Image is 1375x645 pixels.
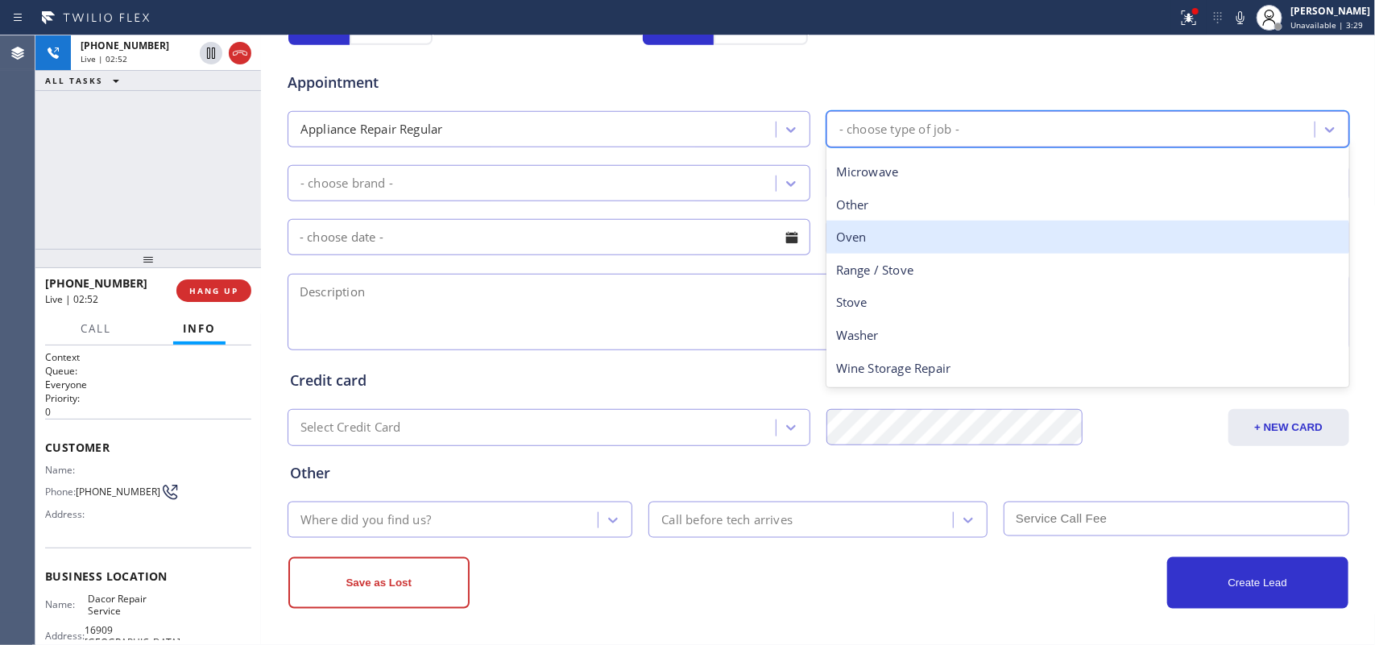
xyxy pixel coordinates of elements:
div: Select Credit Card [300,419,401,437]
div: Call before tech arrives [661,511,793,529]
div: Appliance Repair Regular [300,120,443,139]
span: Customer [45,440,251,455]
div: Oven [826,221,1349,254]
button: Info [173,313,226,345]
button: ALL TASKS [35,71,135,90]
span: [PHONE_NUMBER] [45,275,147,291]
div: Credit card [290,370,1347,391]
input: Service Call Fee [1004,502,1349,536]
span: Address: [45,508,88,520]
h1: Context [45,350,251,364]
span: Info [183,321,216,336]
div: Where did you find us? [300,511,431,529]
span: Call [81,321,111,336]
div: Stove [826,286,1349,319]
div: Other [826,188,1349,221]
span: Business location [45,569,251,584]
span: [PHONE_NUMBER] [81,39,169,52]
div: Other [290,462,1347,484]
div: Washer [826,319,1349,352]
span: Name: [45,598,88,610]
span: Live | 02:52 [81,53,127,64]
div: Wine Storage Repair [826,352,1349,385]
div: Range / Stove [826,254,1349,287]
button: HANG UP [176,279,251,302]
span: Name: [45,464,88,476]
button: Hold Customer [200,42,222,64]
span: HANG UP [189,285,238,296]
button: Call [71,313,121,345]
h2: Priority: [45,391,251,405]
p: Everyone [45,378,251,391]
p: 0 [45,405,251,419]
span: Unavailable | 3:29 [1290,19,1363,31]
div: - choose type of job - [839,120,959,139]
h2: Queue: [45,364,251,378]
div: [PERSON_NAME] [1290,4,1370,18]
span: [PHONE_NUMBER] [76,486,160,498]
button: + NEW CARD [1228,409,1349,446]
button: Mute [1229,6,1252,29]
div: Microwave [826,155,1349,188]
input: - choose date - [288,219,810,255]
div: - choose brand - [300,174,393,192]
button: Create Lead [1167,557,1348,609]
span: Address: [45,630,85,642]
span: Appointment [288,72,640,93]
span: ALL TASKS [45,75,103,86]
span: Phone: [45,486,76,498]
button: Save as Lost [288,557,470,609]
span: Dacor Repair Service [88,593,168,618]
span: Live | 02:52 [45,292,98,306]
button: Hang up [229,42,251,64]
